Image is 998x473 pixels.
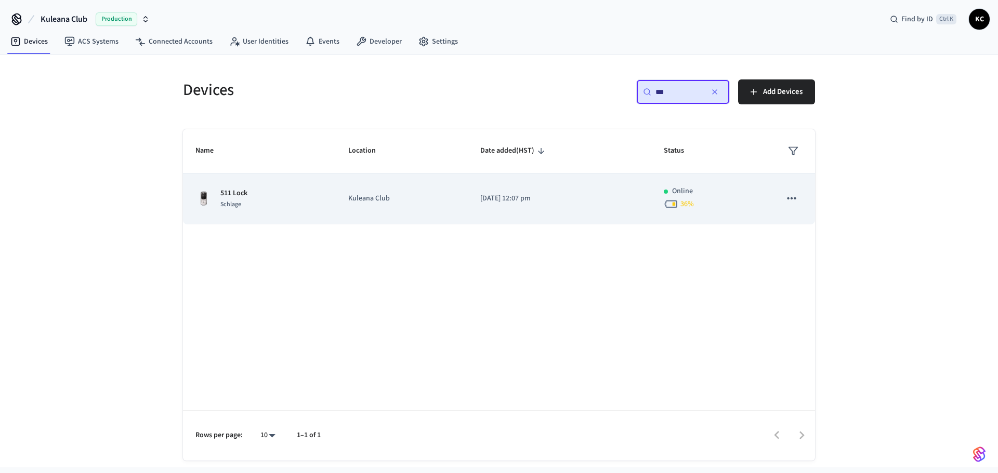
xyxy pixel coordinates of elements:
button: Add Devices [738,79,815,104]
span: 36 % [680,199,694,209]
span: Find by ID [901,14,933,24]
img: Yale Assure Touchscreen Wifi Smart Lock, Satin Nickel, Front [195,191,212,207]
table: sticky table [183,129,815,224]
div: Find by IDCtrl K [882,10,965,29]
a: Settings [410,32,466,51]
a: ACS Systems [56,32,127,51]
span: Name [195,143,227,159]
p: 1–1 of 1 [297,430,321,441]
span: Add Devices [763,85,803,99]
span: KC [970,10,989,29]
a: Connected Accounts [127,32,221,51]
h5: Devices [183,79,493,101]
a: Devices [2,32,56,51]
span: Status [664,143,698,159]
p: Rows per page: [195,430,243,441]
p: Kuleana Club [348,193,455,204]
span: Location [348,143,389,159]
span: Schlage [220,200,241,209]
div: 10 [255,428,280,443]
img: SeamLogoGradient.69752ec5.svg [973,446,986,463]
p: 511 Lock [220,188,247,199]
span: Kuleana Club [41,13,87,25]
a: Developer [348,32,410,51]
a: User Identities [221,32,297,51]
button: KC [969,9,990,30]
span: Date added(HST) [480,143,548,159]
a: Events [297,32,348,51]
span: Production [96,12,137,26]
p: Online [672,186,693,197]
p: [DATE] 12:07 pm [480,193,639,204]
span: Ctrl K [936,14,956,24]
